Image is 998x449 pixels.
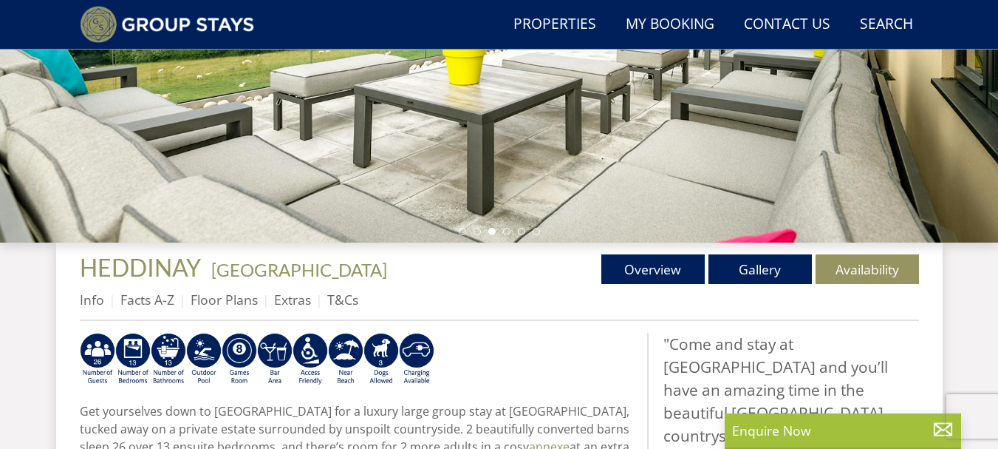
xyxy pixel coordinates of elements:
[115,333,151,386] img: AD_4nXfqanf9qgJYe9IQTpxP3iC8icAZFmj-OVxpd7CBMc0Tqq1z09mrNIA5up3ybQVZt8V4LmKwkrV4rrfWvebyDF4HT8W4Y...
[732,421,954,440] p: Enquire Now
[708,254,812,284] a: Gallery
[186,333,222,386] img: AD_4nXeOeoZYYFbcIrK8VJ-Yel_F5WZAmFlCetvuwxNgd48z_c1TdkEuosSEhAngu0V0Prru5JaX1W-iip4kcDOBRFkhAt4fK...
[80,253,205,282] a: HEDDINAY
[205,259,387,280] span: -
[257,333,293,386] img: AD_4nXeUnLxUhQNc083Qf4a-s6eVLjX_ttZlBxbnREhztiZs1eT9moZ8e5Fzbx9LK6K9BfRdyv0AlCtKptkJvtknTFvAhI3RM...
[327,291,358,308] a: T&Cs
[816,254,919,284] a: Availability
[80,291,104,308] a: Info
[363,333,399,386] img: AD_4nXd-jT5hHNksAPWhJAIRxcx8XLXGdLx_6Uzm9NHovndzqQrDZpGlbnGCADDtZpqPUzV0ZgC6WJCnnG57WItrTqLb6w-_3...
[854,8,919,41] a: Search
[80,333,115,386] img: AD_4nXcSrZU_I1uxL3d7Vbf_qrsO854V9BVStIOERzXPeUKpjC-f3dxnRV7QValddWa9z_bSrX7M8wXixidFtbODQFNdBOt3i...
[222,333,257,386] img: AD_4nXdrZMsjcYNLGsKuA84hRzvIbesVCpXJ0qqnwZoX5ch9Zjv73tWe4fnFRs2gJ9dSiUubhZXckSJX_mqrZBmYExREIfryF...
[151,333,186,386] img: AD_4nXdmfO-uh49qcxK9-QFaFT0r7O4idqGJTgGYI3gIuKLsPsboq67qChqQ6o6SlqBN-jWZVeugPz6HHPjEA-um8Xmlg9JOu...
[620,8,720,41] a: My Booking
[328,333,363,386] img: AD_4nXe7lJTbYb9d3pOukuYsm3GQOjQ0HANv8W51pVFfFFAC8dZrqJkVAnU455fekK_DxJuzpgZXdFqYqXRzTpVfWE95bX3Bz...
[399,333,434,386] img: AD_4nXcnT2OPG21WxYUhsl9q61n1KejP7Pk9ESVM9x9VetD-X_UXXoxAKaMRZGYNcSGiAsmGyKm0QlThER1osyFXNLmuYOVBV...
[191,291,258,308] a: Floor Plans
[507,8,602,41] a: Properties
[293,333,328,386] img: AD_4nXe3VD57-M2p5iq4fHgs6WJFzKj8B0b3RcPFe5LKK9rgeZlFmFoaMJPsJOOJzc7Q6RMFEqsjIZ5qfEJu1txG3QLmI_2ZW...
[601,254,705,284] a: Overview
[80,6,255,43] img: Group Stays
[738,8,836,41] a: Contact Us
[120,291,174,308] a: Facts A-Z
[274,291,311,308] a: Extras
[211,259,387,280] a: [GEOGRAPHIC_DATA]
[80,253,201,282] span: HEDDINAY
